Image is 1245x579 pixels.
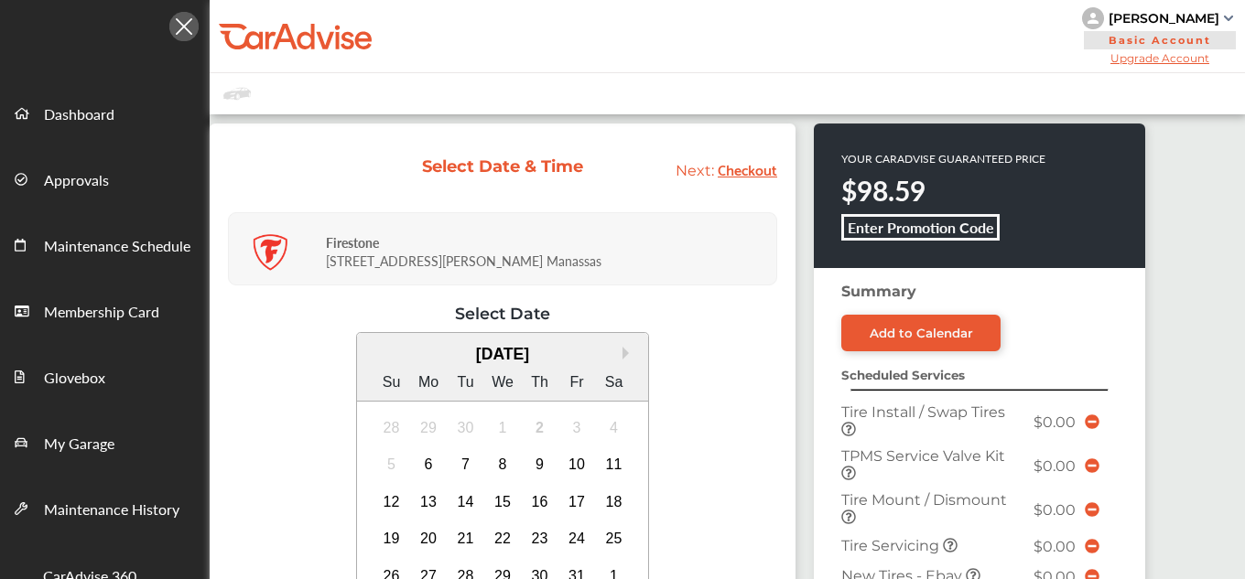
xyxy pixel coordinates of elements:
a: Approvals [1,145,209,211]
div: Tu [451,368,481,397]
p: YOUR CARADVISE GUARANTEED PRICE [841,151,1045,166]
div: Choose Tuesday, October 21st, 2025 [451,524,481,553]
div: Not available Wednesday, October 1st, 2025 [488,413,517,443]
span: Basic Account [1084,31,1236,49]
div: Th [525,368,555,397]
div: Choose Saturday, October 11th, 2025 [600,450,629,479]
span: $0.00 [1034,538,1076,555]
a: Glovebox [1,343,209,409]
a: My Garage [1,409,209,475]
div: [DATE] [357,345,649,364]
span: Maintenance History [44,499,179,522]
div: Choose Monday, October 20th, 2025 [414,524,443,553]
span: $0.00 [1034,413,1076,431]
span: Tire Mount / Dismount [841,491,1007,509]
div: Choose Sunday, October 12th, 2025 [377,488,406,517]
div: Not available Sunday, October 5th, 2025 [377,450,406,479]
a: Maintenance Schedule [1,211,209,277]
span: $0.00 [1034,457,1076,475]
div: Not available Tuesday, September 30th, 2025 [451,413,481,443]
div: Select Date & Time [421,156,585,177]
div: Choose Monday, October 6th, 2025 [414,450,443,479]
span: $0.00 [1034,501,1076,519]
div: Choose Wednesday, October 8th, 2025 [488,450,517,479]
div: Choose Thursday, October 16th, 2025 [525,488,555,517]
div: Choose Monday, October 13th, 2025 [414,488,443,517]
span: Upgrade Account [1082,51,1238,65]
div: Choose Sunday, October 19th, 2025 [377,524,406,553]
div: Not available Saturday, October 4th, 2025 [600,413,629,443]
div: Su [377,368,406,397]
span: Approvals [44,169,109,193]
img: Icon.5fd9dcc7.svg [169,12,199,41]
div: [STREET_ADDRESS][PERSON_NAME] Manassas [326,220,772,279]
img: placeholder_car.fcab19be.svg [223,82,251,105]
div: Select Date [228,304,777,323]
div: Not available Friday, October 3rd, 2025 [562,413,591,443]
strong: Firestone [326,233,379,252]
img: knH8PDtVvWoAbQRylUukY18CTiRevjo20fAtgn5MLBQj4uumYvk2MzTtcAIzfGAtb1XOLVMAvhLuqoNAbL4reqehy0jehNKdM... [1082,7,1104,29]
strong: $98.59 [841,171,926,209]
div: [PERSON_NAME] [1109,10,1219,27]
div: Choose Saturday, October 18th, 2025 [600,488,629,517]
span: Checkout [718,156,777,181]
div: Choose Thursday, October 23rd, 2025 [525,524,555,553]
div: Choose Friday, October 24th, 2025 [562,524,591,553]
a: Membership Card [1,277,209,343]
div: Choose Wednesday, October 15th, 2025 [488,488,517,517]
button: Next Month [622,347,635,359]
div: Choose Tuesday, October 14th, 2025 [451,488,481,517]
a: Next: Checkout [676,162,777,179]
div: Not available Sunday, September 28th, 2025 [377,413,406,443]
b: Enter Promotion Code [848,217,994,238]
span: TPMS Service Valve Kit [841,447,1005,465]
a: Add to Calendar [841,315,1001,351]
span: Tire Install / Swap Tires [841,403,1005,421]
img: logo-firestone.png [252,234,288,271]
span: Dashboard [44,103,114,127]
div: Choose Wednesday, October 22nd, 2025 [488,524,517,553]
div: Sa [600,368,629,397]
div: Choose Friday, October 10th, 2025 [562,450,591,479]
div: We [488,368,517,397]
div: Add to Calendar [870,326,973,340]
span: Membership Card [44,301,159,325]
div: Choose Friday, October 17th, 2025 [562,488,591,517]
span: My Garage [44,433,114,456]
a: Maintenance History [1,475,209,541]
div: Fr [562,368,591,397]
strong: Scheduled Services [841,368,965,382]
span: Glovebox [44,367,105,391]
span: Tire Servicing [841,537,943,554]
div: Choose Tuesday, October 7th, 2025 [451,450,481,479]
img: sCxJUJ+qAmfqhQGDUl18vwLg4ZYJ6CxN7XmbOMBAAAAAElFTkSuQmCC [1224,16,1233,21]
div: Choose Thursday, October 9th, 2025 [525,450,555,479]
div: Choose Saturday, October 25th, 2025 [600,524,629,553]
strong: Summary [841,283,916,300]
div: Not available Thursday, October 2nd, 2025 [525,413,555,443]
span: Maintenance Schedule [44,235,190,259]
div: Not available Monday, September 29th, 2025 [414,413,443,443]
div: Mo [414,368,443,397]
a: Dashboard [1,80,209,145]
